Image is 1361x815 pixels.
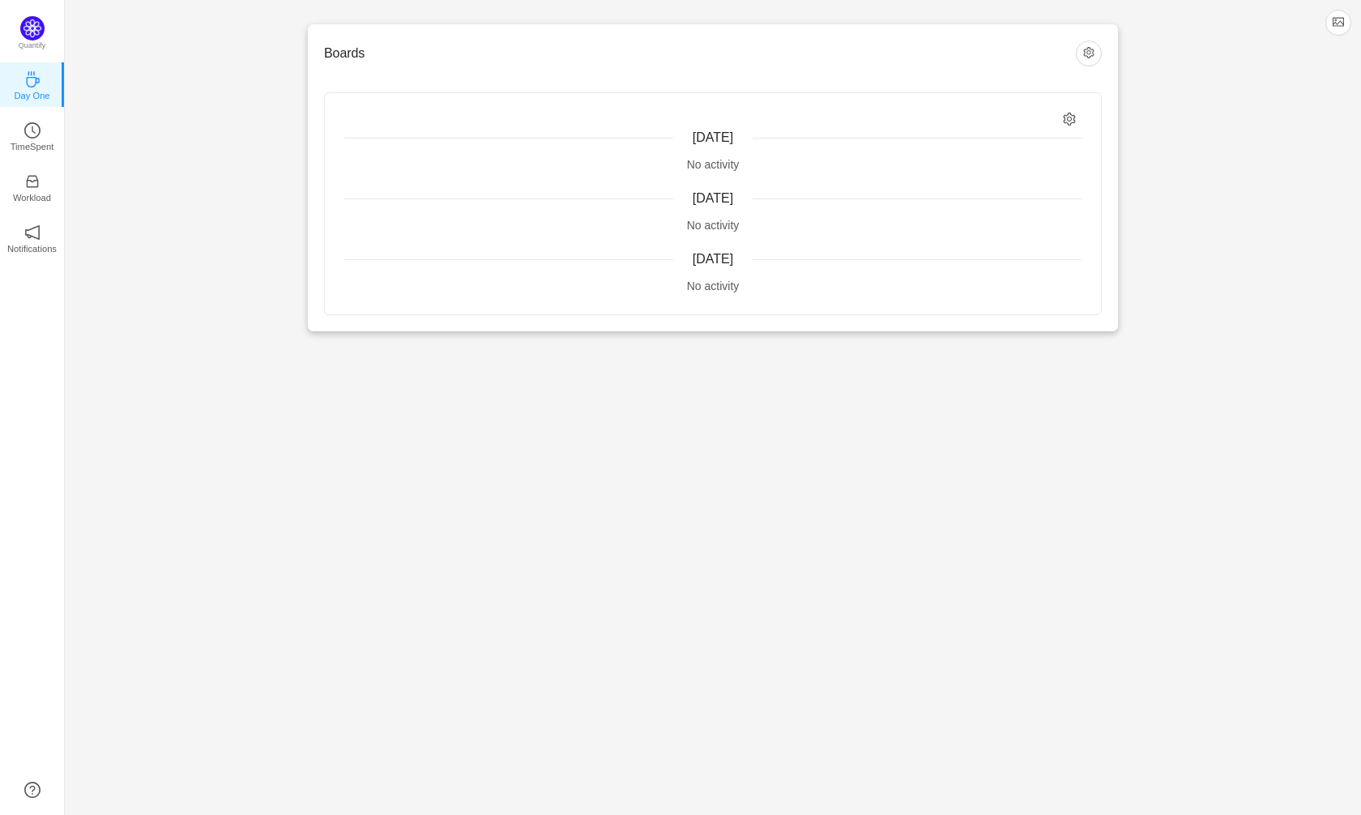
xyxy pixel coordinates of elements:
p: Workload [13,190,51,205]
a: icon: clock-circleTimeSpent [24,127,41,143]
p: Day One [14,88,49,103]
p: Quantify [19,41,46,52]
i: icon: clock-circle [24,122,41,139]
i: icon: setting [1063,113,1077,126]
div: No activity [344,217,1082,234]
span: [DATE] [693,252,733,266]
a: icon: coffeeDay One [24,76,41,92]
a: icon: notificationNotifications [24,229,41,245]
i: icon: inbox [24,173,41,190]
i: icon: coffee [24,71,41,87]
a: icon: inboxWorkload [24,178,41,194]
p: TimeSpent [11,139,54,154]
div: No activity [344,156,1082,173]
div: No activity [344,278,1082,295]
button: icon: picture [1325,10,1351,36]
img: Quantify [20,16,45,41]
p: Notifications [7,241,57,256]
span: [DATE] [693,130,733,144]
h3: Boards [324,45,1076,62]
i: icon: notification [24,224,41,241]
button: icon: setting [1076,41,1102,66]
span: [DATE] [693,191,733,205]
a: icon: question-circle [24,782,41,798]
